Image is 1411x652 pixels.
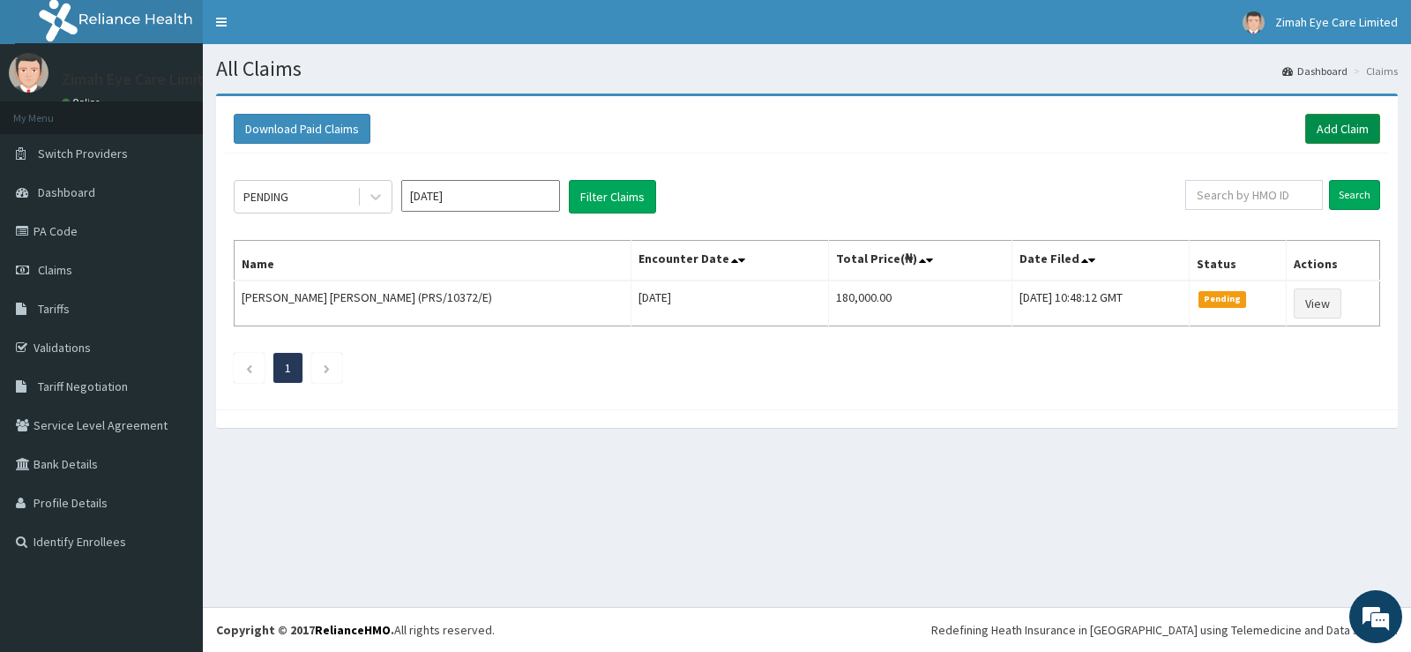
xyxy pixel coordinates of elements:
[1282,64,1348,79] a: Dashboard
[1012,241,1189,281] th: Date Filed
[234,114,370,144] button: Download Paid Claims
[829,281,1012,326] td: 180,000.00
[38,301,70,317] span: Tariffs
[203,607,1411,652] footer: All rights reserved.
[38,146,128,161] span: Switch Providers
[216,622,394,638] strong: Copyright © 2017 .
[216,57,1398,80] h1: All Claims
[1198,291,1247,307] span: Pending
[829,241,1012,281] th: Total Price(₦)
[1305,114,1380,144] a: Add Claim
[323,360,331,376] a: Next page
[38,184,95,200] span: Dashboard
[245,360,253,376] a: Previous page
[9,53,49,93] img: User Image
[401,180,560,212] input: Select Month and Year
[1286,241,1379,281] th: Actions
[1189,241,1286,281] th: Status
[1349,64,1398,79] li: Claims
[1275,14,1398,30] span: Zimah Eye Care Limited
[38,262,72,278] span: Claims
[235,241,631,281] th: Name
[1243,11,1265,34] img: User Image
[931,621,1398,639] div: Redefining Heath Insurance in [GEOGRAPHIC_DATA] using Telemedicine and Data Science!
[62,71,221,87] p: Zimah Eye Care Limited
[631,281,829,326] td: [DATE]
[1294,289,1341,319] a: View
[235,281,631,326] td: [PERSON_NAME] [PERSON_NAME] (PRS/10372/E)
[38,378,128,394] span: Tariff Negotiation
[569,180,656,214] button: Filter Claims
[1329,180,1380,210] input: Search
[1185,180,1324,210] input: Search by HMO ID
[62,96,104,109] a: Online
[285,360,291,376] a: Page 1 is your current page
[1012,281,1189,326] td: [DATE] 10:48:12 GMT
[631,241,829,281] th: Encounter Date
[243,188,288,206] div: PENDING
[315,622,391,638] a: RelianceHMO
